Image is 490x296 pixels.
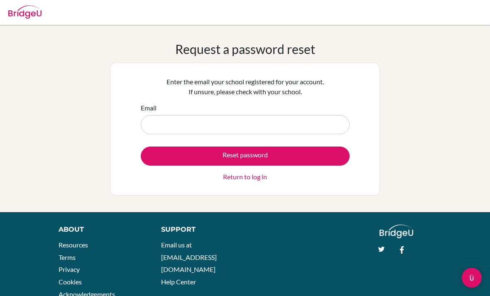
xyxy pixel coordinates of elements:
h1: Request a password reset [175,42,315,56]
a: Return to log in [223,172,267,182]
button: Reset password [141,147,350,166]
a: Email us at [EMAIL_ADDRESS][DOMAIN_NAME] [161,241,217,273]
a: Cookies [59,278,82,286]
a: Help Center [161,278,196,286]
div: About [59,225,142,235]
img: logo_white@2x-f4f0deed5e89b7ecb1c2cc34c3e3d731f90f0f143d5ea2071677605dd97b5244.png [380,225,413,238]
img: Bridge-U [8,5,42,19]
label: Email [141,103,157,113]
div: Open Intercom Messenger [462,268,482,288]
p: Enter the email your school registered for your account. If unsure, please check with your school. [141,77,350,97]
a: Resources [59,241,88,249]
div: Support [161,225,237,235]
a: Terms [59,253,76,261]
a: Privacy [59,265,80,273]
